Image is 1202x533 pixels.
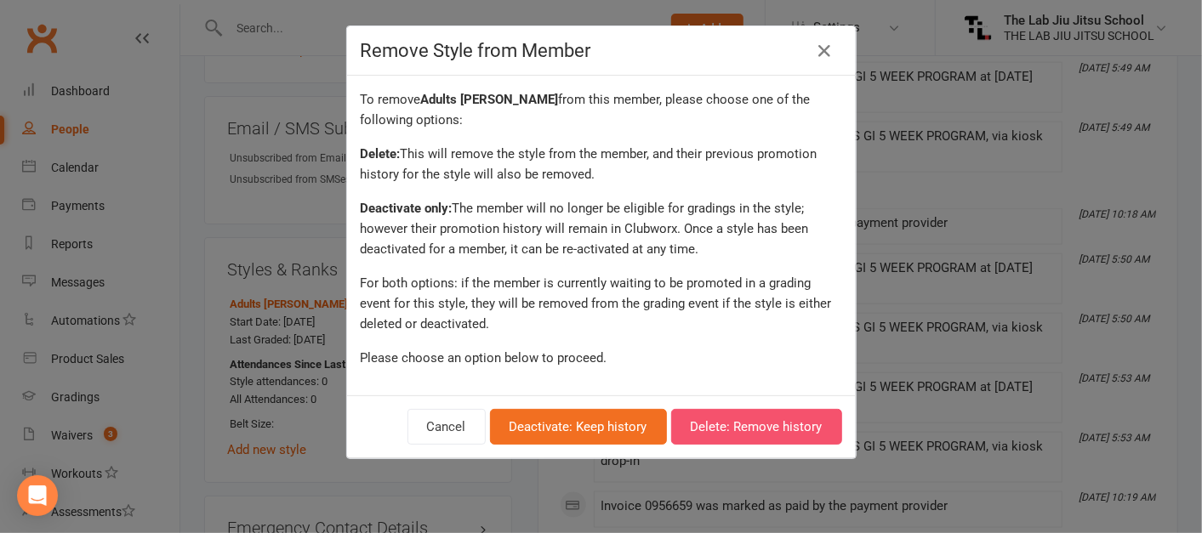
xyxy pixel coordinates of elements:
div: Please choose an option below to proceed. [361,348,842,368]
div: To remove from this member, please choose one of the following options: [361,89,842,130]
div: For both options: if the member is currently waiting to be promoted in a grading event for this s... [361,273,842,334]
strong: Deactivate only: [361,201,453,216]
div: The member will no longer be eligible for gradings in the style; however their promotion history ... [361,198,842,259]
strong: Delete: [361,146,401,162]
div: This will remove the style from the member, and their previous promotion history for the style wi... [361,144,842,184]
button: Delete: Remove history [671,409,842,445]
div: Open Intercom Messenger [17,475,58,516]
button: Deactivate: Keep history [490,409,667,445]
strong: Adults [PERSON_NAME] [421,92,559,107]
h4: Remove Style from Member [361,40,842,61]
a: Close [812,37,839,65]
button: Cancel [407,409,486,445]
